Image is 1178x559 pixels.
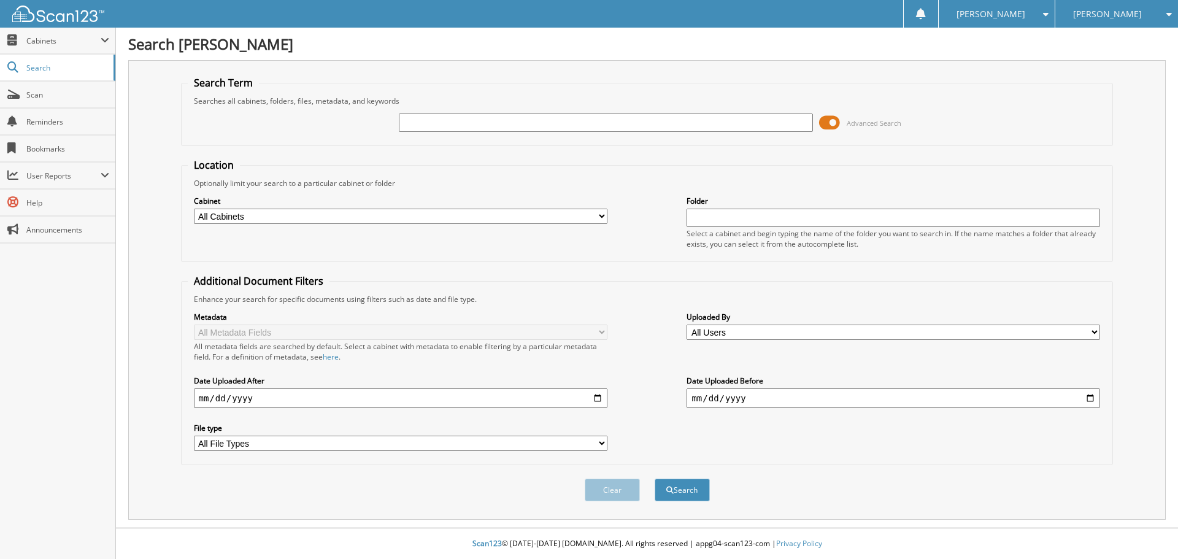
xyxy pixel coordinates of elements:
span: Cabinets [26,36,101,46]
legend: Search Term [188,76,259,90]
label: File type [194,423,607,433]
label: Uploaded By [687,312,1100,322]
label: Folder [687,196,1100,206]
span: Scan [26,90,109,100]
button: Clear [585,479,640,501]
iframe: Chat Widget [1117,500,1178,559]
legend: Additional Document Filters [188,274,329,288]
span: User Reports [26,171,101,181]
div: Enhance your search for specific documents using filters such as date and file type. [188,294,1107,304]
label: Date Uploaded Before [687,376,1100,386]
span: Announcements [26,225,109,235]
legend: Location [188,158,240,172]
label: Date Uploaded After [194,376,607,386]
span: [PERSON_NAME] [1073,10,1142,18]
img: scan123-logo-white.svg [12,6,104,22]
span: Help [26,198,109,208]
span: [PERSON_NAME] [957,10,1025,18]
div: Select a cabinet and begin typing the name of the folder you want to search in. If the name match... [687,228,1100,249]
div: Searches all cabinets, folders, files, metadata, and keywords [188,96,1107,106]
label: Cabinet [194,196,607,206]
span: Search [26,63,107,73]
span: Reminders [26,117,109,127]
input: start [194,388,607,408]
a: here [323,352,339,362]
div: © [DATE]-[DATE] [DOMAIN_NAME]. All rights reserved | appg04-scan123-com | [116,529,1178,559]
span: Bookmarks [26,144,109,154]
label: Metadata [194,312,607,322]
span: Advanced Search [847,118,901,128]
input: end [687,388,1100,408]
a: Privacy Policy [776,538,822,549]
h1: Search [PERSON_NAME] [128,34,1166,54]
span: Scan123 [472,538,502,549]
button: Search [655,479,710,501]
div: Optionally limit your search to a particular cabinet or folder [188,178,1107,188]
div: All metadata fields are searched by default. Select a cabinet with metadata to enable filtering b... [194,341,607,362]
